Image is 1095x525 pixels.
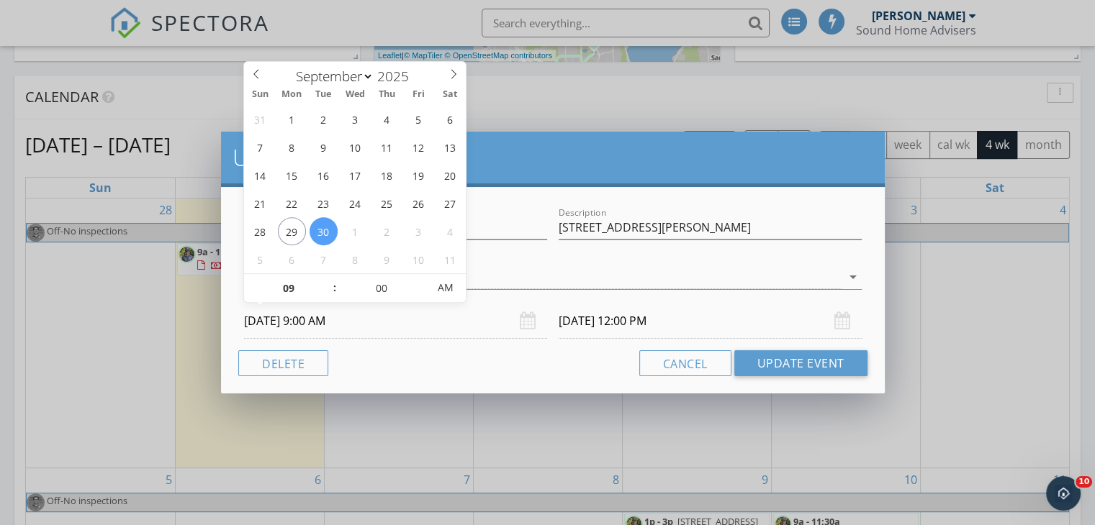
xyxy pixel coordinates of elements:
[436,105,464,133] span: September 6, 2025
[374,67,421,86] input: Year
[341,161,369,189] span: September 17, 2025
[310,105,338,133] span: September 2, 2025
[333,273,337,302] span: :
[405,189,433,217] span: September 26, 2025
[339,90,371,99] span: Wed
[373,133,401,161] span: September 11, 2025
[246,217,274,245] span: September 28, 2025
[405,133,433,161] span: September 12, 2025
[246,189,274,217] span: September 21, 2025
[307,90,339,99] span: Tue
[436,245,464,273] span: October 11, 2025
[278,245,306,273] span: October 6, 2025
[246,105,274,133] span: August 31, 2025
[371,90,402,99] span: Thu
[405,217,433,245] span: October 3, 2025
[559,303,862,339] input: Select date
[341,217,369,245] span: October 1, 2025
[278,189,306,217] span: September 22, 2025
[244,303,547,339] input: Select date
[405,161,433,189] span: September 19, 2025
[639,350,731,376] button: Cancel
[238,350,328,376] button: Delete
[405,105,433,133] span: September 5, 2025
[373,189,401,217] span: September 25, 2025
[310,245,338,273] span: October 7, 2025
[278,133,306,161] span: September 8, 2025
[244,90,276,99] span: Sun
[373,217,401,245] span: October 2, 2025
[436,217,464,245] span: October 4, 2025
[1076,476,1092,488] span: 10
[436,189,464,217] span: September 27, 2025
[426,273,466,302] span: Click to toggle
[310,189,338,217] span: September 23, 2025
[402,90,434,99] span: Fri
[373,161,401,189] span: September 18, 2025
[844,268,862,286] i: arrow_drop_down
[246,133,274,161] span: September 7, 2025
[341,133,369,161] span: September 10, 2025
[310,133,338,161] span: September 9, 2025
[233,143,873,172] h2: Update Event
[246,245,274,273] span: October 5, 2025
[310,161,338,189] span: September 16, 2025
[341,189,369,217] span: September 24, 2025
[405,245,433,273] span: October 10, 2025
[341,105,369,133] span: September 3, 2025
[246,161,274,189] span: September 14, 2025
[436,133,464,161] span: September 13, 2025
[434,90,466,99] span: Sat
[278,105,306,133] span: September 1, 2025
[373,245,401,273] span: October 9, 2025
[436,161,464,189] span: September 20, 2025
[373,105,401,133] span: September 4, 2025
[341,245,369,273] span: October 8, 2025
[310,217,338,245] span: September 30, 2025
[278,217,306,245] span: September 29, 2025
[276,90,307,99] span: Mon
[1046,476,1081,511] iframe: Intercom live chat
[734,350,868,376] button: Update Event
[278,161,306,189] span: September 15, 2025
